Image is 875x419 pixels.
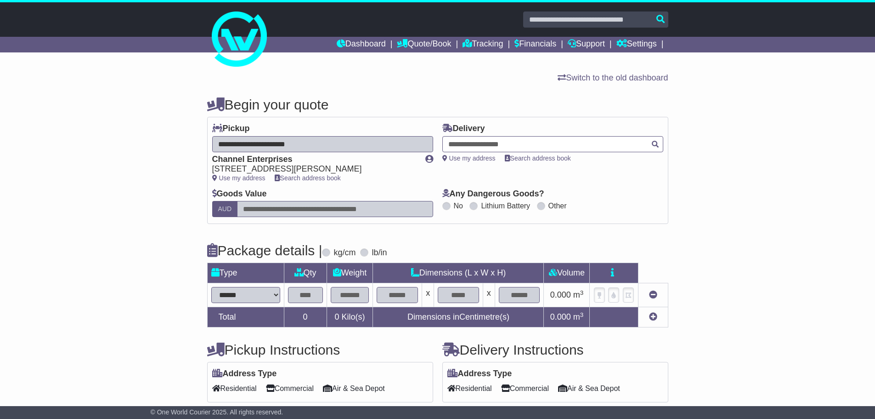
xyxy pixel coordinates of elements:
[207,342,433,357] h4: Pickup Instructions
[212,164,416,174] div: [STREET_ADDRESS][PERSON_NAME]
[284,263,327,283] td: Qty
[550,290,571,299] span: 0.000
[548,201,567,210] label: Other
[397,37,451,52] a: Quote/Book
[207,97,668,112] h4: Begin your quote
[463,37,503,52] a: Tracking
[207,307,284,327] td: Total
[327,307,373,327] td: Kilo(s)
[284,307,327,327] td: 0
[323,381,385,396] span: Air & Sea Depot
[212,369,277,379] label: Address Type
[505,155,571,162] a: Search address book
[580,289,584,296] sup: 3
[447,381,492,396] span: Residential
[275,174,341,182] a: Search address book
[207,263,284,283] td: Type
[573,312,584,321] span: m
[573,290,584,299] span: m
[151,408,283,416] span: © One World Courier 2025. All rights reserved.
[422,283,434,307] td: x
[483,283,495,307] td: x
[212,174,265,182] a: Use my address
[447,369,512,379] label: Address Type
[207,243,322,258] h4: Package details |
[550,312,571,321] span: 0.000
[372,248,387,258] label: lb/in
[327,263,373,283] td: Weight
[266,381,314,396] span: Commercial
[649,312,657,321] a: Add new item
[558,73,668,82] a: Switch to the old dashboard
[334,312,339,321] span: 0
[373,263,544,283] td: Dimensions (L x W x H)
[442,189,544,199] label: Any Dangerous Goods?
[514,37,556,52] a: Financials
[616,37,657,52] a: Settings
[442,155,496,162] a: Use my address
[212,381,257,396] span: Residential
[501,381,549,396] span: Commercial
[373,307,544,327] td: Dimensions in Centimetre(s)
[454,201,463,210] label: No
[481,201,530,210] label: Lithium Battery
[580,311,584,318] sup: 3
[442,342,668,357] h4: Delivery Instructions
[212,189,267,199] label: Goods Value
[442,136,663,152] typeahead: Please provide city
[212,155,416,165] div: Channel Enterprises
[558,381,620,396] span: Air & Sea Depot
[568,37,605,52] a: Support
[649,290,657,299] a: Remove this item
[442,124,485,134] label: Delivery
[544,263,590,283] td: Volume
[333,248,356,258] label: kg/cm
[212,201,238,217] label: AUD
[337,37,386,52] a: Dashboard
[212,124,250,134] label: Pickup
